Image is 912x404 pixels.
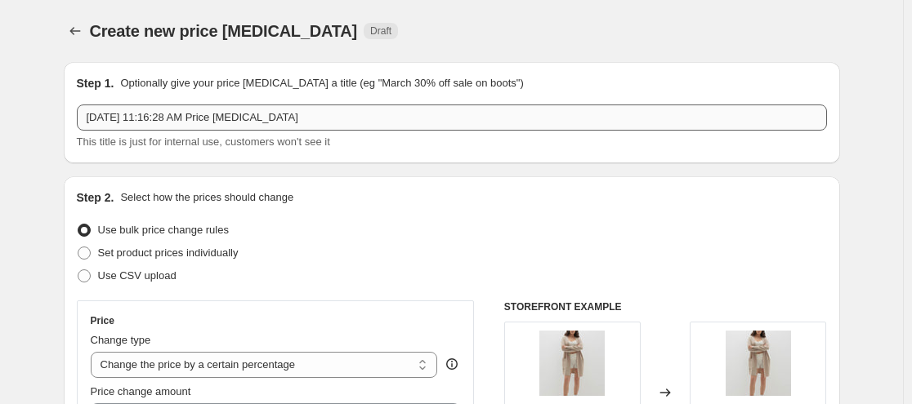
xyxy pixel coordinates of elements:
h6: STOREFRONT EXAMPLE [504,300,827,313]
p: Select how the prices should change [120,189,293,206]
input: 30% off holiday sale [77,104,827,131]
p: Optionally give your price [MEDICAL_DATA] a title (eg "March 30% off sale on boots") [120,75,523,91]
h2: Step 1. [77,75,114,91]
span: Price change amount [91,385,191,397]
span: Create new price [MEDICAL_DATA] [90,22,358,40]
button: Price change jobs [64,20,87,42]
div: help [444,356,460,372]
img: FA24_N20959_TORY_FLAX_0162_80x.jpg [539,331,605,396]
span: Change type [91,334,151,346]
span: Draft [370,24,391,38]
img: FA24_N20959_TORY_FLAX_0162_80x.jpg [726,331,791,396]
h2: Step 2. [77,189,114,206]
span: Use bulk price change rules [98,224,229,236]
span: Set product prices individually [98,246,239,259]
h3: Price [91,314,114,327]
span: This title is just for internal use, customers won't see it [77,135,330,148]
span: Use CSV upload [98,269,177,282]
